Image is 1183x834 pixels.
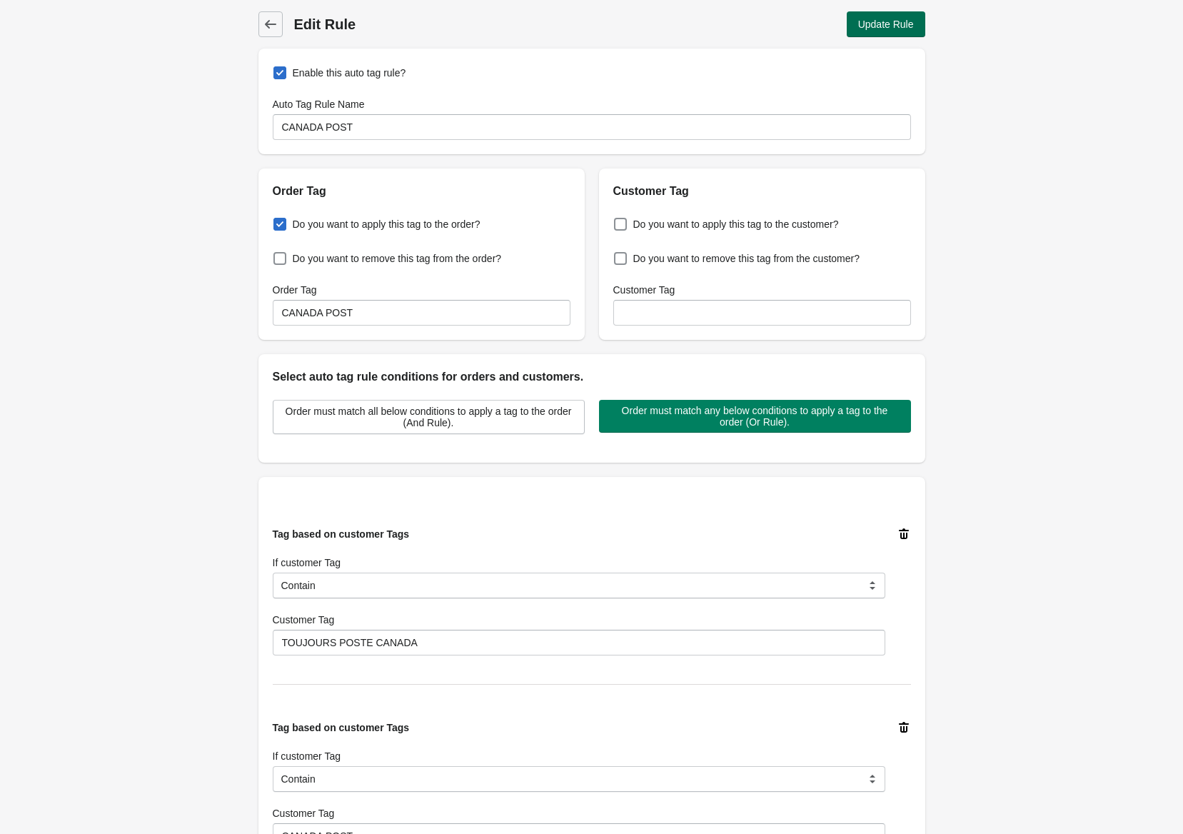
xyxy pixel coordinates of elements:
span: Do you want to apply this tag to the customer? [633,217,839,231]
button: Order must match all below conditions to apply a tag to the order (And Rule). [273,400,585,434]
h2: Select auto tag rule conditions for orders and customers. [273,368,911,386]
span: Do you want to apply this tag to the order? [293,217,480,231]
label: If customer Tag [273,556,341,570]
span: Update Rule [858,19,914,30]
input: Wholesale [273,630,885,655]
button: Order must match any below conditions to apply a tag to the order (Or Rule). [599,400,911,433]
label: If customer Tag [273,749,341,763]
span: Tag based on customer Tags [273,528,410,540]
label: Auto Tag Rule Name [273,97,365,111]
span: Tag based on customer Tags [273,722,410,733]
span: Order must match any below conditions to apply a tag to the order (Or Rule). [610,405,900,428]
span: Enable this auto tag rule? [293,66,406,80]
h2: Customer Tag [613,183,911,200]
span: Do you want to remove this tag from the order? [293,251,502,266]
h2: Order Tag [273,183,570,200]
span: Do you want to remove this tag from the customer? [633,251,860,266]
h1: Edit Rule [294,14,590,34]
label: Order Tag [273,283,317,297]
label: Customer Tag [273,613,335,627]
label: Customer Tag [613,283,675,297]
label: Customer Tag [273,806,335,820]
button: Update Rule [847,11,925,37]
span: Order must match all below conditions to apply a tag to the order (And Rule). [285,406,573,428]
